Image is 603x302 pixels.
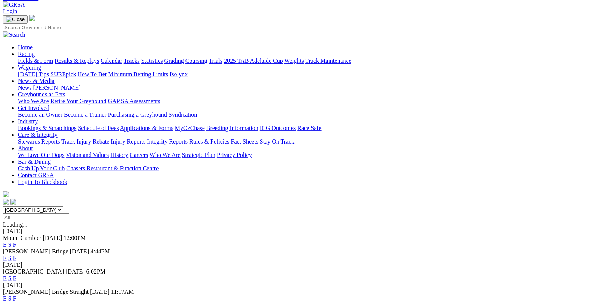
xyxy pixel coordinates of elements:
[8,295,12,302] a: S
[6,16,25,22] img: Close
[3,295,7,302] a: E
[18,44,33,50] a: Home
[55,58,99,64] a: Results & Replays
[65,268,85,275] span: [DATE]
[18,179,67,185] a: Login To Blackbook
[3,289,89,295] span: [PERSON_NAME] Bridge Straight
[18,91,65,98] a: Greyhounds as Pets
[284,58,304,64] a: Weights
[3,248,68,255] span: [PERSON_NAME] Bridge
[50,71,76,77] a: SUREpick
[18,145,33,151] a: About
[18,152,600,158] div: About
[43,235,62,241] span: [DATE]
[70,248,89,255] span: [DATE]
[18,165,65,172] a: Cash Up Your Club
[18,125,76,131] a: Bookings & Scratchings
[29,15,35,21] img: logo-grsa-white.png
[18,78,55,84] a: News & Media
[169,111,197,118] a: Syndication
[18,71,600,78] div: Wagering
[3,213,69,221] input: Select date
[86,268,106,275] span: 6:02PM
[18,58,600,64] div: Racing
[231,138,258,145] a: Fact Sheets
[3,199,9,205] img: facebook.svg
[13,241,16,248] a: F
[3,31,25,38] img: Search
[108,71,168,77] a: Minimum Betting Limits
[108,111,167,118] a: Purchasing a Greyhound
[108,98,160,104] a: GAP SA Assessments
[3,8,17,15] a: Login
[64,235,86,241] span: 12:00PM
[18,158,51,165] a: Bar & Dining
[189,138,230,145] a: Rules & Policies
[18,138,600,145] div: Care & Integrity
[78,71,107,77] a: How To Bet
[3,228,600,235] div: [DATE]
[18,172,54,178] a: Contact GRSA
[18,64,41,71] a: Wagering
[124,58,140,64] a: Tracks
[110,152,128,158] a: History
[150,152,181,158] a: Who We Are
[18,111,600,118] div: Get Involved
[185,58,207,64] a: Coursing
[18,125,600,132] div: Industry
[18,71,49,77] a: [DATE] Tips
[120,125,173,131] a: Applications & Forms
[18,98,49,104] a: Who We Are
[217,152,252,158] a: Privacy Policy
[18,118,38,124] a: Industry
[3,282,600,289] div: [DATE]
[18,58,53,64] a: Fields & Form
[78,125,119,131] a: Schedule of Fees
[260,138,294,145] a: Stay On Track
[260,125,296,131] a: ICG Outcomes
[50,98,107,104] a: Retire Your Greyhound
[66,152,109,158] a: Vision and Values
[61,138,109,145] a: Track Injury Rebate
[13,255,16,261] a: F
[111,289,134,295] span: 11:17AM
[13,295,16,302] a: F
[3,241,7,248] a: E
[3,268,64,275] span: [GEOGRAPHIC_DATA]
[3,221,27,228] span: Loading...
[3,15,28,24] button: Toggle navigation
[305,58,351,64] a: Track Maintenance
[175,125,205,131] a: MyOzChase
[8,275,12,281] a: S
[64,111,107,118] a: Become a Trainer
[8,255,12,261] a: S
[3,235,41,241] span: Mount Gambier
[209,58,222,64] a: Trials
[10,199,16,205] img: twitter.svg
[182,152,215,158] a: Strategic Plan
[111,138,145,145] a: Injury Reports
[18,138,60,145] a: Stewards Reports
[18,165,600,172] div: Bar & Dining
[18,105,49,111] a: Get Involved
[147,138,188,145] a: Integrity Reports
[141,58,163,64] a: Statistics
[3,255,7,261] a: E
[3,262,600,268] div: [DATE]
[224,58,283,64] a: 2025 TAB Adelaide Cup
[33,84,80,91] a: [PERSON_NAME]
[90,248,110,255] span: 4:44PM
[18,132,58,138] a: Care & Integrity
[170,71,188,77] a: Isolynx
[90,289,110,295] span: [DATE]
[3,1,25,8] img: GRSA
[18,111,62,118] a: Become an Owner
[101,58,122,64] a: Calendar
[66,165,159,172] a: Chasers Restaurant & Function Centre
[3,24,69,31] input: Search
[18,152,64,158] a: We Love Our Dogs
[297,125,321,131] a: Race Safe
[206,125,258,131] a: Breeding Information
[3,275,7,281] a: E
[8,241,12,248] a: S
